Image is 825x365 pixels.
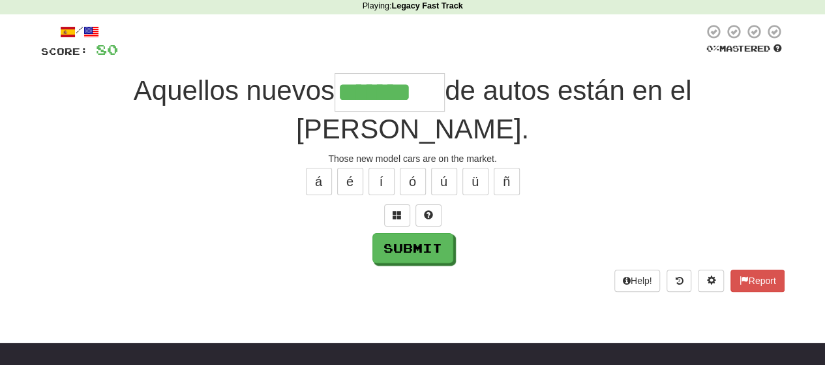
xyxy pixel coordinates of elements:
button: ú [431,168,457,195]
button: ñ [494,168,520,195]
span: Score: [41,46,88,57]
div: Mastered [704,43,785,55]
button: ü [462,168,488,195]
button: Help! [614,270,661,292]
div: Those new model cars are on the market. [41,152,785,165]
button: Submit [372,233,453,263]
button: Single letter hint - you only get 1 per sentence and score half the points! alt+h [415,204,442,227]
div: / [41,24,118,40]
button: Round history (alt+y) [667,270,691,292]
button: Switch sentence to multiple choice alt+p [384,204,410,227]
button: á [306,168,332,195]
strong: Legacy Fast Track [391,1,462,10]
button: í [368,168,395,195]
span: 0 % [706,43,719,54]
button: Report [730,270,784,292]
button: ó [400,168,426,195]
span: Aquellos nuevos [134,75,335,106]
span: 80 [96,41,118,57]
span: de autos están en el [PERSON_NAME]. [296,75,691,144]
button: é [337,168,363,195]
